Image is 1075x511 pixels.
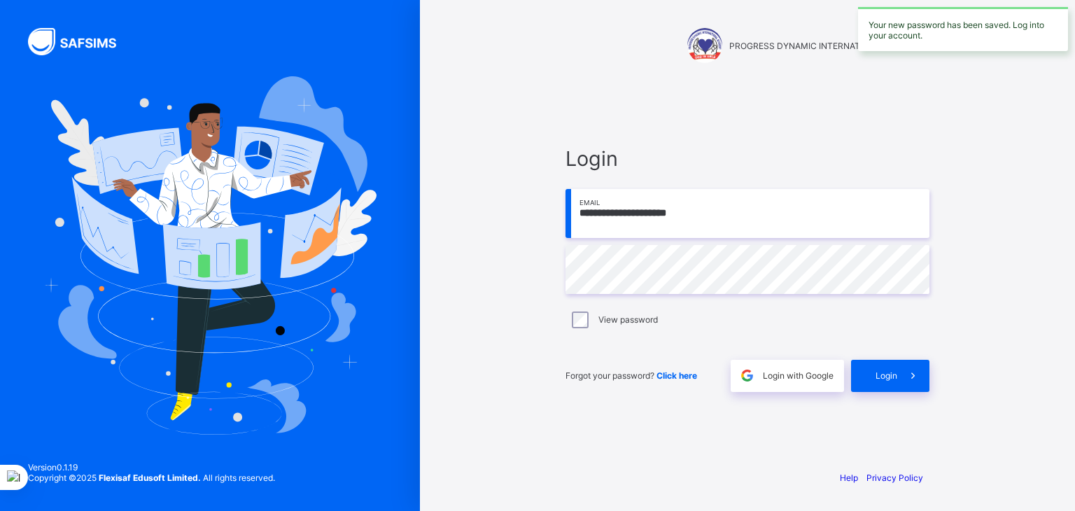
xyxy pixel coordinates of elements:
[858,7,1068,51] div: Your new password has been saved. Log into your account.
[28,472,275,483] span: Copyright © 2025 All rights reserved.
[28,28,133,55] img: SAFSIMS Logo
[565,146,929,171] span: Login
[739,367,755,384] img: google.396cfc9801f0270233282035f929180a.svg
[876,370,897,381] span: Login
[866,472,923,483] a: Privacy Policy
[729,41,929,51] span: PROGRESS DYNAMIC INTERNATIONAL ACADEMY
[840,472,858,483] a: Help
[763,370,834,381] span: Login with Google
[99,472,201,483] strong: Flexisaf Edusoft Limited.
[43,76,377,435] img: Hero Image
[28,462,275,472] span: Version 0.1.19
[565,370,697,381] span: Forgot your password?
[656,370,697,381] a: Click here
[598,314,658,325] label: View password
